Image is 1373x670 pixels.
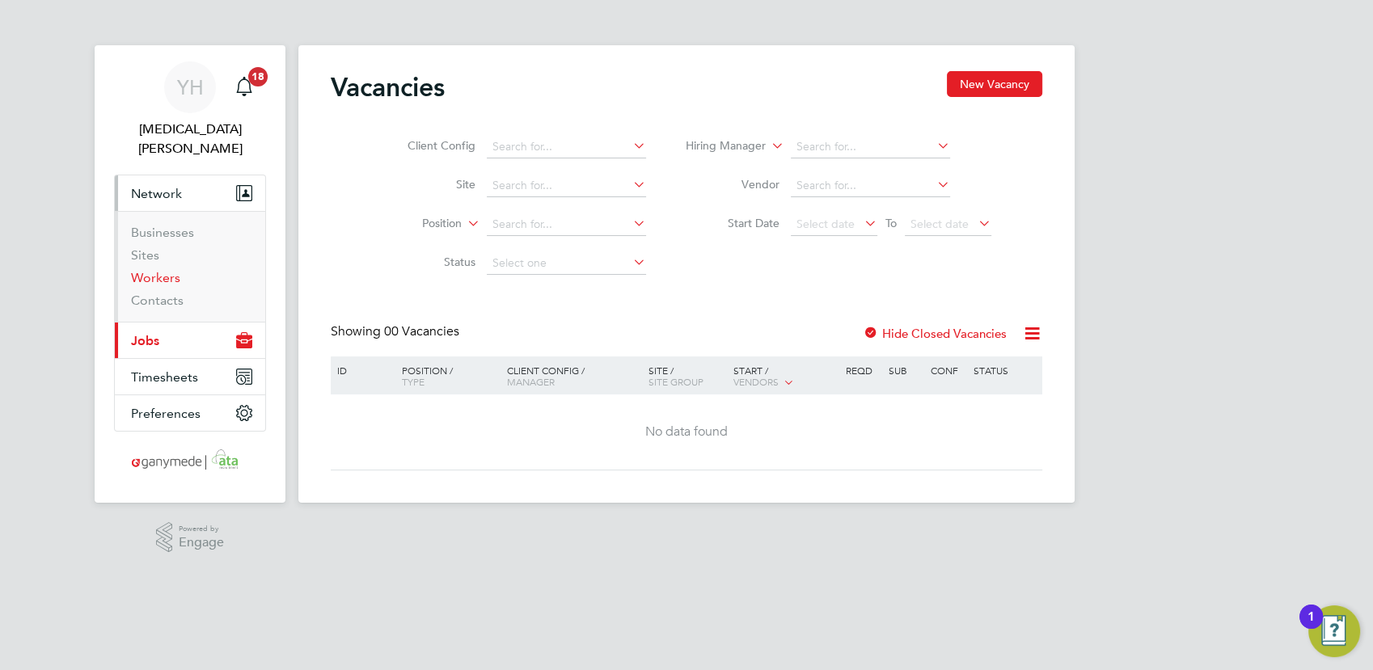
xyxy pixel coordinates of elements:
span: Yasmin Hemati-Gilani [114,120,266,158]
label: Client Config [382,138,475,153]
span: Jobs [131,333,159,348]
input: Search for... [487,175,646,197]
div: Site / [644,356,729,395]
label: Status [382,255,475,269]
div: Client Config / [503,356,644,395]
input: Search for... [487,136,646,158]
button: Timesheets [115,359,265,394]
button: Open Resource Center, 1 new notification [1308,605,1360,657]
a: Contacts [131,293,184,308]
span: Select date [910,217,969,231]
div: Position / [390,356,503,395]
span: Site Group [648,375,703,388]
span: Select date [796,217,855,231]
span: YH [177,77,204,98]
a: Workers [131,270,180,285]
span: Manager [507,375,555,388]
label: Site [382,177,475,192]
input: Search for... [791,136,950,158]
label: Hide Closed Vacancies [863,326,1007,341]
span: Timesheets [131,369,198,385]
span: Type [402,375,425,388]
div: Status [970,356,1040,384]
span: Preferences [131,406,201,421]
span: Vendors [733,375,778,388]
div: 1 [1308,617,1315,638]
input: Search for... [791,175,950,197]
a: 18 [228,61,260,113]
a: Sites [131,247,159,263]
label: Position [369,216,462,232]
input: Search for... [487,213,646,236]
div: Start / [729,356,842,397]
span: Powered by [179,522,224,536]
span: Network [131,186,182,201]
label: Start Date [686,216,779,230]
div: Reqd [842,356,884,384]
label: Vendor [686,177,779,192]
div: Sub [885,356,927,384]
a: YH[MEDICAL_DATA][PERSON_NAME] [114,61,266,158]
input: Select one [487,252,646,275]
span: 00 Vacancies [384,323,459,339]
a: Go to home page [114,448,266,474]
div: Showing [331,323,463,340]
h2: Vacancies [331,71,445,103]
div: ID [333,356,390,384]
label: Hiring Manager [673,138,766,154]
div: Conf [927,356,969,384]
button: Jobs [115,322,265,358]
span: Engage [179,536,224,550]
span: 18 [248,67,268,86]
button: New Vacancy [947,71,1042,97]
img: ganymedesolutions-logo-retina.png [127,448,254,474]
a: Powered byEngage [156,522,225,553]
a: Businesses [131,225,194,240]
button: Network [115,175,265,211]
div: No data found [333,423,1040,440]
button: Preferences [115,395,265,431]
div: Network [115,211,265,322]
span: To [881,213,902,234]
nav: Main navigation [95,45,285,503]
